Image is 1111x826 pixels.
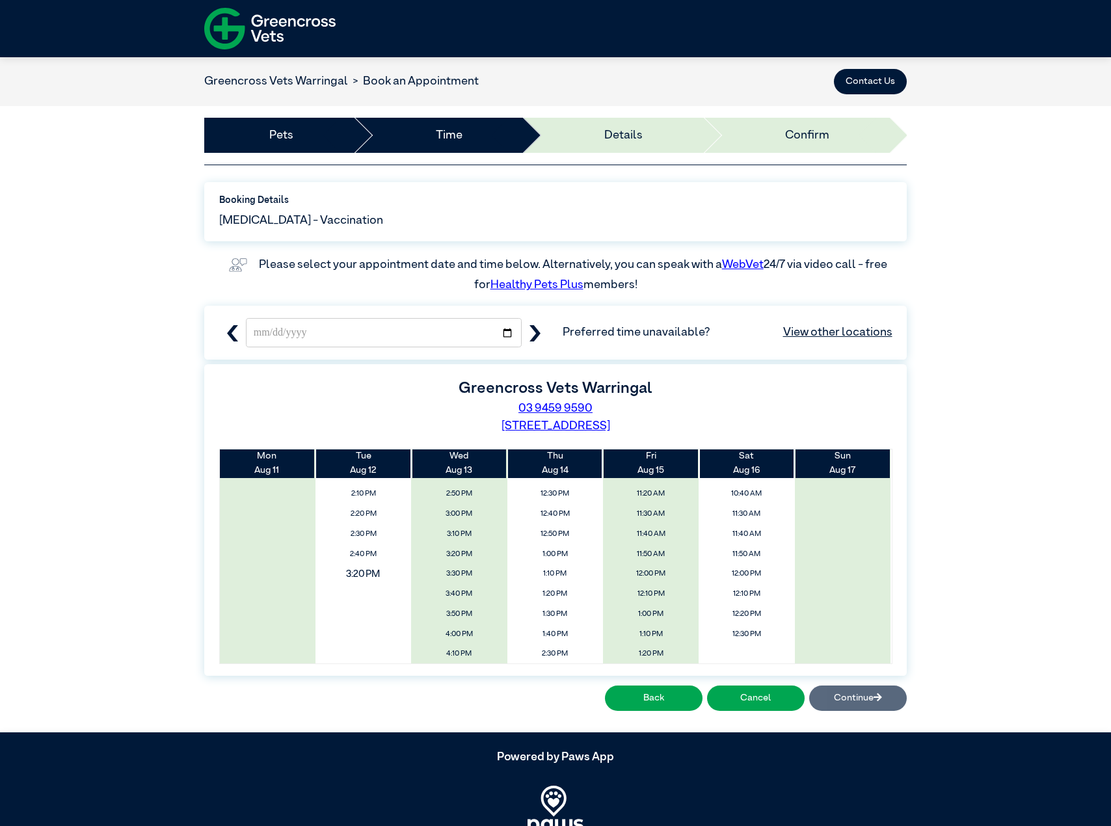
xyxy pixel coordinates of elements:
[607,506,695,523] span: 11:30 AM
[259,259,889,291] label: Please select your appointment date and time below. Alternatively, you can speak with a 24/7 via ...
[415,546,503,563] span: 3:20 PM
[703,566,791,583] span: 12:00 PM
[511,546,599,563] span: 1:00 PM
[306,563,420,585] span: 3:20 PM
[607,486,695,503] span: 11:20 AM
[607,546,695,563] span: 11:50 AM
[607,606,695,622] span: 1:00 PM
[703,586,791,603] span: 12:10 PM
[783,324,892,341] a: View other locations
[707,686,805,712] button: Cancel
[511,646,599,663] span: 2:30 PM
[348,73,479,90] li: Book an Appointment
[204,751,907,765] h5: Powered by Paws App
[607,526,695,542] span: 11:40 AM
[502,420,610,432] a: [STREET_ADDRESS]
[415,646,503,663] span: 4:10 PM
[722,259,764,271] a: WebVet
[319,506,407,523] span: 2:20 PM
[415,486,503,503] span: 2:50 PM
[563,324,892,341] span: Preferred time unavailable?
[415,626,503,643] span: 4:00 PM
[511,626,599,643] span: 1:40 PM
[219,194,892,208] label: Booking Details
[703,486,791,503] span: 10:40 AM
[220,449,315,477] th: Aug 11
[511,566,599,583] span: 1:10 PM
[315,449,411,477] th: Aug 12
[319,546,407,563] span: 2:40 PM
[204,75,348,87] a: Greencross Vets Warringal
[603,449,699,477] th: Aug 15
[415,566,503,583] span: 3:30 PM
[415,606,503,622] span: 3:50 PM
[415,506,503,523] span: 3:00 PM
[703,506,791,523] span: 11:30 AM
[605,686,703,712] button: Back
[507,449,603,477] th: Aug 14
[699,449,794,477] th: Aug 16
[511,526,599,542] span: 12:50 PM
[224,253,252,276] img: vet
[703,626,791,643] span: 12:30 PM
[607,626,695,643] span: 1:10 PM
[795,449,890,477] th: Aug 17
[511,586,599,603] span: 1:20 PM
[607,646,695,663] span: 1:20 PM
[415,526,503,542] span: 3:10 PM
[490,279,583,291] a: Healthy Pets Plus
[511,606,599,622] span: 1:30 PM
[607,566,695,583] span: 12:00 PM
[319,526,407,542] span: 2:30 PM
[319,486,407,503] span: 2:10 PM
[219,212,383,230] span: [MEDICAL_DATA] - Vaccination
[436,127,462,144] a: Time
[834,69,907,95] button: Contact Us
[411,449,507,477] th: Aug 13
[511,486,599,503] span: 12:30 PM
[518,403,593,414] a: 03 9459 9590
[607,586,695,603] span: 12:10 PM
[269,127,293,144] a: Pets
[703,546,791,563] span: 11:50 AM
[459,380,652,396] label: Greencross Vets Warringal
[703,606,791,622] span: 12:20 PM
[703,526,791,542] span: 11:40 AM
[415,586,503,603] span: 3:40 PM
[511,506,599,523] span: 12:40 PM
[204,73,479,90] nav: breadcrumb
[204,3,336,54] img: f-logo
